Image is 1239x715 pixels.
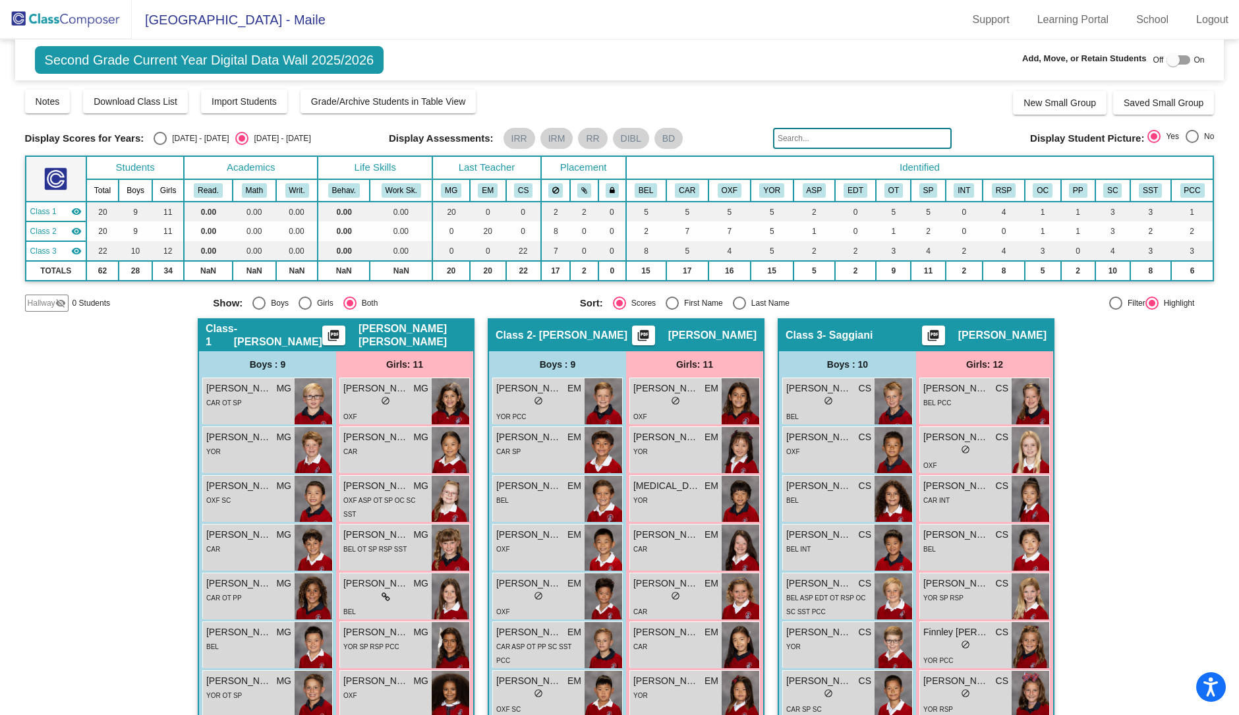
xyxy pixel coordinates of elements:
[276,430,291,444] span: MG
[506,221,541,241] td: 0
[370,202,432,221] td: 0.00
[793,221,835,241] td: 1
[26,221,86,241] td: Erin Moore - Moore
[359,322,467,349] span: [PERSON_NAME] [PERSON_NAME]
[983,241,1025,261] td: 4
[946,221,983,241] td: 0
[1122,297,1145,309] div: Filter
[919,183,938,198] button: SP
[1025,202,1061,221] td: 1
[626,179,666,202] th: Belmont
[370,261,432,281] td: NaN
[71,206,82,217] mat-icon: visibility
[1199,130,1214,142] div: No
[318,261,370,281] td: NaN
[167,132,229,144] div: [DATE] - [DATE]
[343,430,409,444] span: [PERSON_NAME]
[248,132,310,144] div: [DATE] - [DATE]
[946,202,983,221] td: 0
[844,183,867,198] button: EDT
[793,261,835,281] td: 5
[751,241,793,261] td: 5
[1171,241,1214,261] td: 3
[1013,91,1107,115] button: New Small Group
[119,241,152,261] td: 10
[206,382,272,395] span: [PERSON_NAME]
[496,448,521,455] span: CAR SP
[876,179,911,202] th: Occupational Therapy
[598,221,626,241] td: 0
[312,297,333,309] div: Girls
[1130,261,1171,281] td: 8
[184,202,232,221] td: 0.00
[318,156,432,179] th: Life Skills
[759,183,784,198] button: YOR
[26,202,86,221] td: Maclay Gallman - Gallman
[1103,183,1122,198] button: SC
[580,297,603,309] span: Sort:
[541,261,570,281] td: 17
[441,183,461,198] button: MG
[632,326,655,345] button: Print Students Details
[470,261,506,281] td: 20
[370,221,432,241] td: 0.00
[328,183,360,198] button: Behav.
[541,179,570,202] th: Keep away students
[613,128,649,149] mat-chip: DIBL
[389,132,494,144] span: Display Assessments:
[496,413,527,420] span: YOR PCC
[1022,52,1147,65] span: Add, Move, or Retain Students
[786,329,822,342] span: Class 3
[1161,130,1179,142] div: Yes
[911,202,945,221] td: 5
[514,183,533,198] button: CS
[708,221,751,241] td: 7
[570,202,598,221] td: 2
[1061,261,1095,281] td: 2
[1033,183,1052,198] button: OC
[1171,179,1214,202] th: Professional Community Child
[184,221,232,241] td: 0.00
[1025,241,1061,261] td: 3
[824,396,833,405] span: do_not_disturb_alt
[922,326,945,345] button: Print Students Details
[1186,9,1239,30] a: Logout
[301,90,476,113] button: Grade/Archive Students in Table View
[184,261,232,281] td: NaN
[86,156,185,179] th: Students
[570,241,598,261] td: 0
[835,241,877,261] td: 2
[916,351,1053,378] div: Girls: 12
[1061,179,1095,202] th: Peer Pal
[326,329,341,347] mat-icon: picture_as_pdf
[793,179,835,202] th: Academic Support Plan
[708,261,751,281] td: 16
[184,156,318,179] th: Academics
[876,221,911,241] td: 1
[432,202,470,221] td: 20
[835,202,877,221] td: 0
[626,202,666,221] td: 5
[201,90,287,113] button: Import Students
[86,261,119,281] td: 62
[285,183,309,198] button: Writ.
[1095,202,1130,221] td: 3
[413,430,428,444] span: MG
[598,202,626,221] td: 0
[598,241,626,261] td: 0
[1095,261,1130,281] td: 10
[470,241,506,261] td: 0
[322,326,345,345] button: Print Students Details
[708,179,751,202] th: Oxford
[1025,179,1061,202] th: Outside Counseling
[30,245,57,257] span: Class 3
[1113,91,1214,115] button: Saved Small Group
[1095,179,1130,202] th: Scottie Circle
[432,179,470,202] th: Maclay Gallman
[996,430,1008,444] span: CS
[835,179,877,202] th: Educational Therapy
[1171,221,1214,241] td: 2
[86,221,119,241] td: 20
[570,261,598,281] td: 2
[506,241,541,261] td: 22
